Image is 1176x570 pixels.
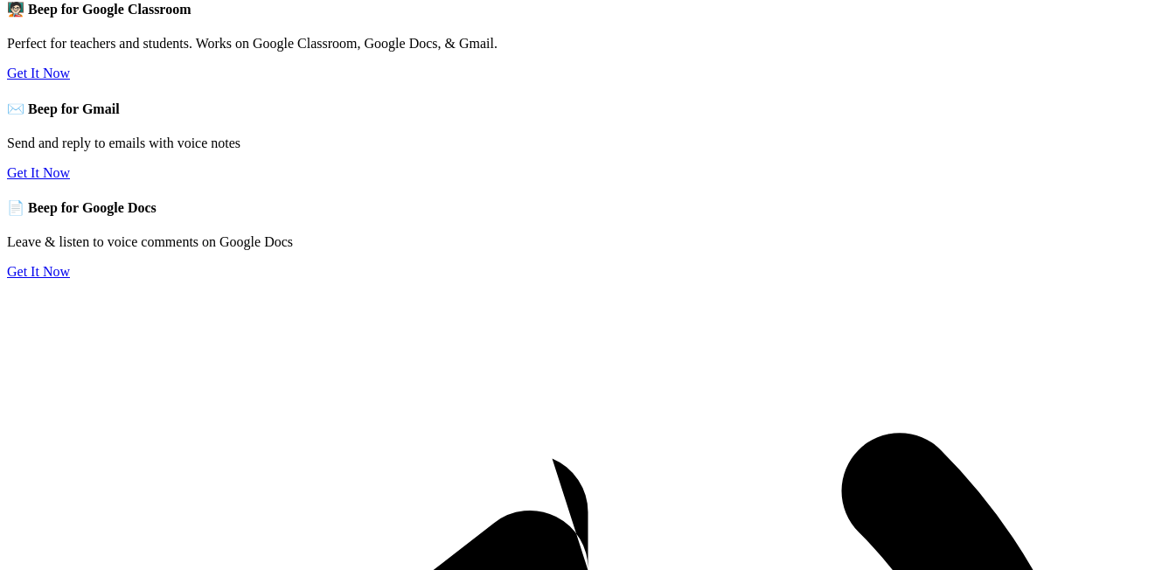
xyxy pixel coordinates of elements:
[7,165,70,180] a: Get It Now
[7,36,1169,52] p: Perfect for teachers and students. Works on Google Classroom, Google Docs, & Gmail.
[7,66,70,80] a: Get It Now
[7,101,1169,117] h4: ✉️ Beep for Gmail
[7,234,1169,250] p: Leave & listen to voice comments on Google Docs
[7,199,1169,216] h4: 📄 Beep for Google Docs
[7,264,70,279] a: Get It Now
[7,136,1169,151] p: Send and reply to emails with voice notes
[7,1,1169,17] h4: 🧑🏻‍🏫 Beep for Google Classroom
